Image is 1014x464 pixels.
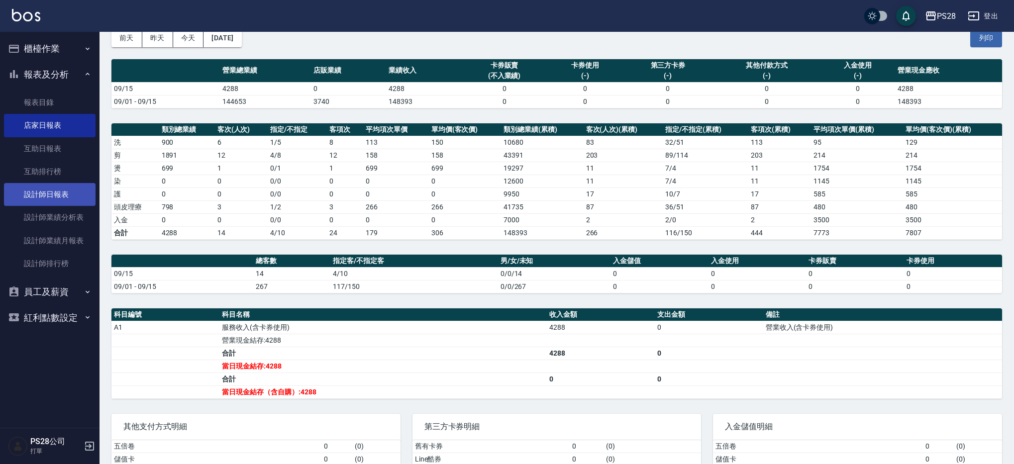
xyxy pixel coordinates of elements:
th: 男/女/未知 [498,255,610,268]
td: 0 [709,267,807,280]
td: 2 [748,213,811,226]
td: 0 [570,440,604,453]
td: 0 [311,82,386,95]
td: ( 0 ) [604,440,701,453]
td: 7000 [501,213,583,226]
button: [DATE] [203,29,241,47]
td: 0 [215,187,268,200]
td: 0/0/14 [498,267,610,280]
td: 0 / 0 [268,187,327,200]
td: 306 [429,226,502,239]
th: 客項次 [327,123,363,136]
th: 支出金額 [655,308,763,321]
td: 0 [461,95,547,108]
td: 214 [903,149,1002,162]
td: 0 [429,187,502,200]
td: 1 [215,162,268,175]
div: 入金使用 [822,60,893,71]
td: 0 [622,95,713,108]
td: 0 [655,347,763,360]
td: 12 [327,149,363,162]
td: 17 [748,187,811,200]
td: 0 [655,372,763,385]
td: 4 / 8 [268,149,327,162]
td: 32 / 51 [663,136,748,149]
button: 登出 [964,7,1002,25]
td: 266 [584,226,663,239]
th: 指定客/不指定客 [330,255,498,268]
td: 8 [327,136,363,149]
td: 3 [215,200,268,213]
a: 設計師業績分析表 [4,206,96,229]
span: 入金儲值明細 [725,422,990,432]
td: 798 [159,200,215,213]
div: 卡券販賣 [464,60,545,71]
div: 第三方卡券 [625,60,711,71]
td: 900 [159,136,215,149]
td: 3740 [311,95,386,108]
td: ( 0 ) [352,440,401,453]
th: 備註 [763,308,1002,321]
td: 267 [253,280,330,293]
td: 合計 [219,347,547,360]
td: 營業收入(含卡券使用) [763,321,1002,334]
th: 收入金額 [547,308,655,321]
td: 699 [363,162,429,175]
td: 87 [584,200,663,213]
td: 0 [610,267,709,280]
th: 客次(人次) [215,123,268,136]
td: 83 [584,136,663,149]
td: 41735 [501,200,583,213]
td: 113 [748,136,811,149]
td: 0 [806,267,904,280]
table: a dense table [111,59,1002,108]
div: (-) [625,71,711,81]
td: 116/150 [663,226,748,239]
td: 09/15 [111,82,220,95]
td: 43391 [501,149,583,162]
td: 0 [904,267,1002,280]
th: 單均價(客次價)(累積) [903,123,1002,136]
td: 4288 [386,82,461,95]
th: 營業總業績 [220,59,311,83]
img: Logo [12,9,40,21]
button: 今天 [173,29,204,47]
td: 3500 [903,213,1002,226]
td: 117/150 [330,280,498,293]
td: 148393 [501,226,583,239]
div: 卡券使用 [550,60,620,71]
td: 585 [903,187,1002,200]
td: 1145 [903,175,1002,187]
th: 客項次(累積) [748,123,811,136]
td: 服務收入(含卡券使用) [219,321,547,334]
span: 第三方卡券明細 [424,422,690,432]
td: 17 [584,187,663,200]
td: 4288 [547,347,655,360]
button: 員工及薪資 [4,279,96,305]
td: 0 [429,175,502,187]
th: 科目名稱 [219,308,547,321]
td: 0 [363,175,429,187]
td: 158 [429,149,502,162]
td: 0 [904,280,1002,293]
td: 4288 [159,226,215,239]
td: 87 [748,200,811,213]
button: 紅利點數設定 [4,305,96,331]
th: 類別總業績 [159,123,215,136]
table: a dense table [111,255,1002,293]
td: 480 [903,200,1002,213]
td: 0 [159,213,215,226]
td: 0 [159,175,215,187]
td: 當日現金結存（含自購）:4288 [219,385,547,398]
td: 12600 [501,175,583,187]
td: 染 [111,175,159,187]
td: 0 [547,82,622,95]
td: 營業現金結存:4288 [219,334,547,347]
td: 頭皮理療 [111,200,159,213]
button: 昨天 [142,29,173,47]
td: 7 / 4 [663,175,748,187]
td: 14 [215,226,268,239]
td: 144653 [220,95,311,108]
th: 總客數 [253,255,330,268]
td: 699 [429,162,502,175]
